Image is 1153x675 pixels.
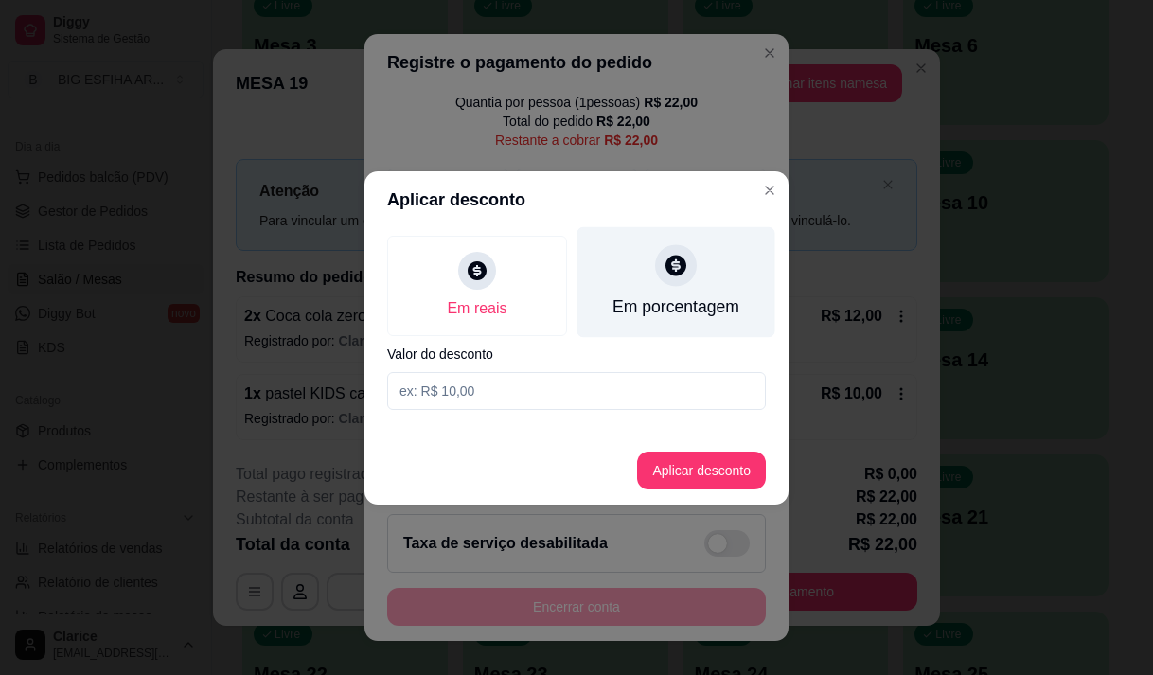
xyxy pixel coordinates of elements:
header: Aplicar desconto [364,171,789,228]
button: Close [754,175,785,205]
button: Aplicar desconto [637,452,766,489]
div: Em porcentagem [612,294,739,319]
input: Valor do desconto [387,372,766,410]
label: Valor do desconto [387,347,766,361]
div: Em reais [447,297,506,320]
